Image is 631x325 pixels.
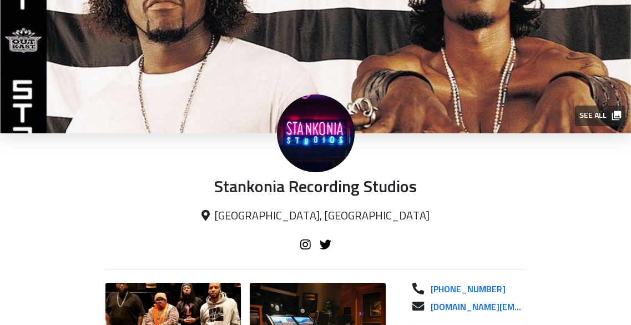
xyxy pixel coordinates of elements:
[422,283,526,296] a: [PHONE_NUMBER]
[105,209,526,223] p: [GEOGRAPHIC_DATA], [GEOGRAPHIC_DATA]
[105,178,526,198] p: Stankonia Recording Studios
[277,94,355,172] img: Stankonia Recording Studios
[575,106,625,126] button: See all
[422,301,526,314] a: [DOMAIN_NAME][EMAIL_ADDRESS][DOMAIN_NAME]
[579,109,620,123] span: See all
